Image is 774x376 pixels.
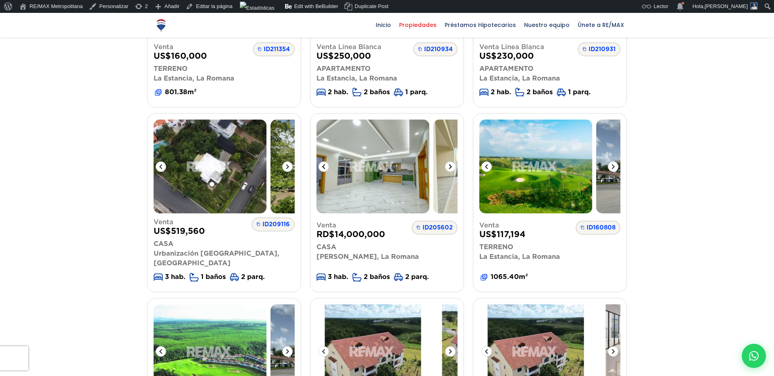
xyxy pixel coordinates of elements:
img: Icono de bathrooms [352,273,362,282]
p: Apartamento [479,64,620,74]
li: 2 baños [352,87,390,97]
span: ID205602 [412,221,458,235]
img: Logo de REMAX [154,18,168,32]
span: Venta [154,42,295,52]
p: La Estancia, La Romana [479,252,620,262]
li: 2 hab. [479,87,511,97]
a: TerrenoTerrenoID160808VentaUS$117,194TerrenoLa Estancia, La RomanaIcono de land1065.40m² [473,114,626,292]
span: Venta [316,221,458,230]
img: Icono de bedrooms [316,89,326,96]
img: Icono de bedrooms [154,273,163,281]
a: Inicio [372,13,395,37]
img: Icono de parking [557,89,566,96]
img: Terreno [596,120,709,213]
p: Casa [154,239,295,249]
a: Nuestro equipo [520,13,574,37]
img: Terreno [479,120,592,213]
span: ID211354 [253,42,295,56]
p: [PERSON_NAME], La Romana [316,252,458,262]
span: RD $ 14,000,000 [316,230,458,238]
p: La Estancia, La Romana [316,74,458,83]
img: Icono de parking [394,89,403,96]
span: Venta [154,217,295,227]
p: Casa [316,242,458,252]
li: 2 baños [515,87,553,97]
img: Icono de bedrooms [479,89,489,96]
span: Propiedades [395,19,441,31]
img: Casa [316,120,429,213]
a: Propiedades [395,13,441,37]
span: Venta Linea Blanca [316,42,458,52]
li: 2 parq. [230,272,265,282]
img: Icono de land [479,273,489,282]
li: 3 hab. [316,272,348,282]
li: 1 parq. [557,87,591,97]
a: Únete a RE/MAX [574,13,628,37]
span: US $ 250,000 [316,52,458,60]
span: US $ 117,194 [479,230,620,238]
p: Terreno [154,64,295,74]
img: Casa [270,120,383,213]
p: La Estancia, La Romana [154,74,295,83]
img: Icono de bathrooms [352,88,362,97]
a: RE/MAX Metropolitana [154,13,168,37]
li: 3 hab. [154,272,185,282]
a: CasaCasaID209116VentaUS$519,560CasaUrbanización [GEOGRAPHIC_DATA], [GEOGRAPHIC_DATA]Icono de bedr... [148,114,301,292]
span: Inicio [372,19,395,31]
span: US $ 160,000 [154,52,295,60]
li: 1 baños [189,272,226,282]
img: Icono de bathrooms [189,273,199,282]
p: La Estancia, La Romana [479,74,620,83]
span: Nuestro equipo [520,19,574,31]
p: Terreno [479,242,620,252]
img: Icono de parking [230,273,239,281]
li: 1 parq. [394,87,428,97]
span: US $ 230,000 [479,52,620,60]
span: US $ 519,560 [154,227,295,235]
span: [PERSON_NAME] [705,3,748,9]
img: Icono de bedrooms [316,273,326,281]
a: CasaCasaID205602VentaRD$14,000,000Casa[PERSON_NAME], La RomanaIcono de bedrooms3 hab.Icono de bat... [310,114,464,292]
img: Icono de bathrooms [515,88,524,97]
img: Icono de parking [394,273,403,281]
img: Icono de land [154,88,163,97]
img: Visitas de 48 horas. Haz clic para ver más estadísticas del sitio. [240,2,275,14]
li: 2 parq. [394,272,429,282]
p: Apartamento [316,64,458,74]
li: 1065.40m² [479,272,528,282]
span: ID160808 [576,221,620,235]
img: Casa [433,120,546,213]
span: Venta [479,221,620,230]
span: Únete a RE/MAX [574,19,628,31]
a: Préstamos Hipotecarios [441,13,520,37]
img: Casa [154,120,266,213]
span: ID210934 [413,42,458,56]
span: ID209116 [252,217,295,231]
p: Urbanización [GEOGRAPHIC_DATA], [GEOGRAPHIC_DATA] [154,249,295,268]
span: Préstamos Hipotecarios [441,19,520,31]
li: 801.38m² [154,87,197,97]
li: 2 baños [352,272,390,282]
li: 2 hab. [316,87,348,97]
span: ID210931 [578,42,620,56]
span: Venta Linea Blanca [479,42,620,52]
